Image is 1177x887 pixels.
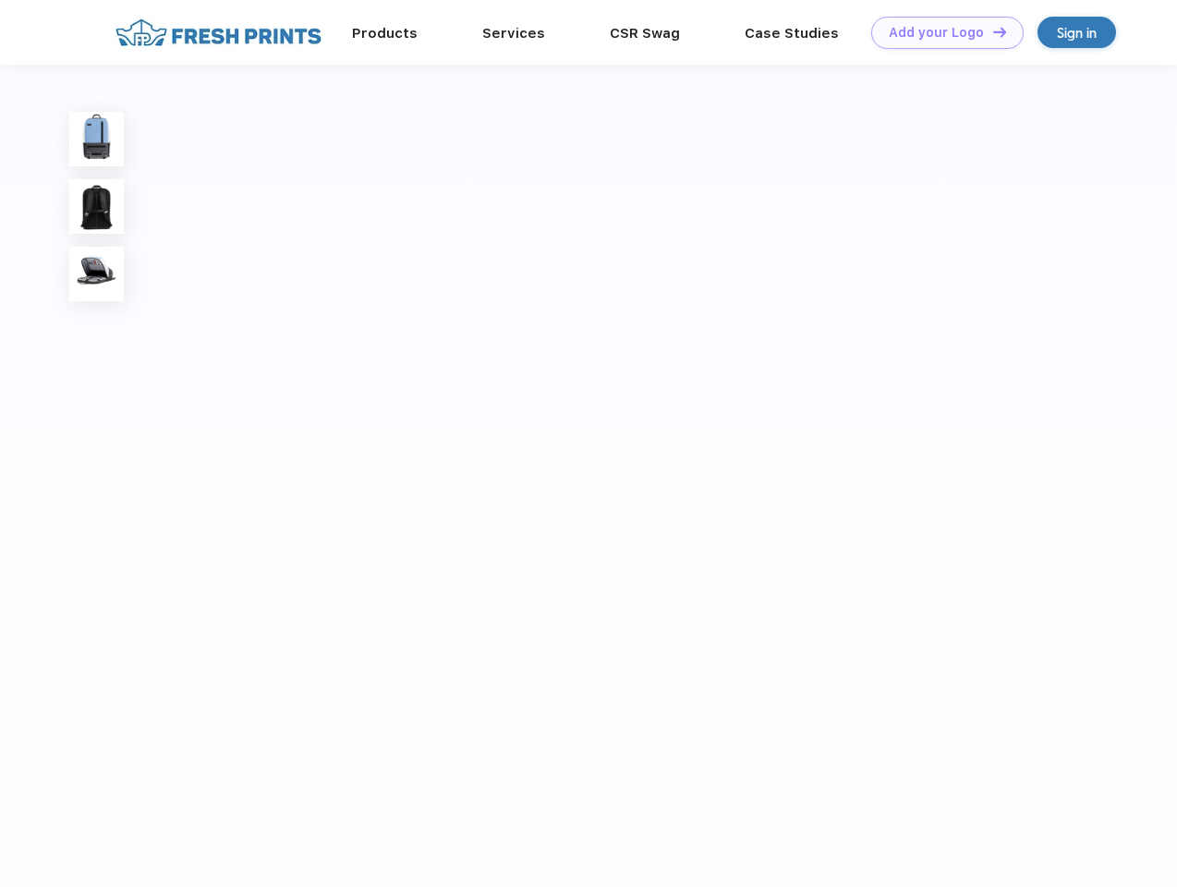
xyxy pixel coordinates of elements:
[69,112,124,166] img: func=resize&h=100
[69,247,124,301] img: func=resize&h=100
[889,25,984,41] div: Add your Logo
[352,25,418,42] a: Products
[993,27,1006,37] img: DT
[1037,17,1116,48] a: Sign in
[69,179,124,234] img: func=resize&h=100
[1057,22,1097,43] div: Sign in
[110,17,327,49] img: fo%20logo%202.webp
